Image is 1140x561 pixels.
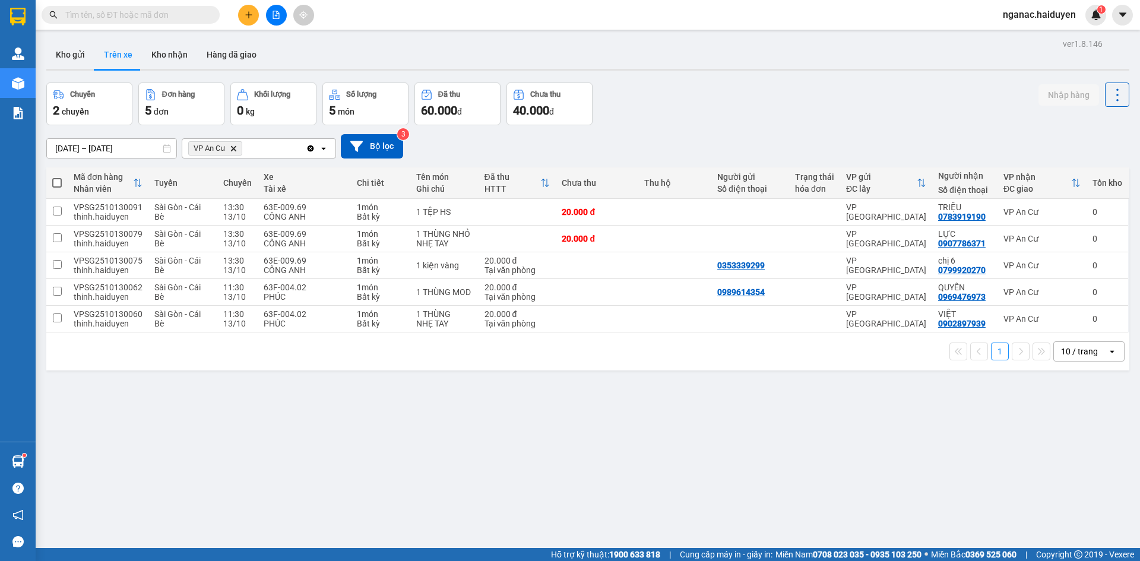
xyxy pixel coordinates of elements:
div: QUYÊN [938,283,992,292]
div: VP An Cư [1003,287,1081,297]
span: đ [549,107,554,116]
div: VP [GEOGRAPHIC_DATA] [846,202,926,221]
svg: open [1107,347,1117,356]
div: Bất kỳ [357,265,404,275]
span: Sài Gòn - Cái Bè [154,229,201,248]
div: 13/10 [223,319,252,328]
div: 0 [1092,261,1122,270]
span: VP An Cư, close by backspace [188,141,242,156]
img: warehouse-icon [12,47,24,60]
div: VPSG2510130075 [74,256,142,265]
div: Tên món [416,172,473,182]
span: copyright [1074,550,1082,559]
div: 1 THÙNG [416,309,473,319]
th: Toggle SortBy [479,167,556,199]
div: 0783919190 [938,212,986,221]
div: 1 món [357,283,404,292]
div: 0799920270 [938,265,986,275]
span: đơn [154,107,169,116]
span: 5 [329,103,335,118]
div: 0 [1092,234,1122,243]
div: PHÚC [264,292,345,302]
div: VPSG2510130079 [74,229,142,239]
span: Sài Gòn - Cái Bè [154,283,201,302]
span: Miền Nam [775,548,921,561]
div: Số điện thoại [717,184,783,194]
div: Xe [264,172,345,182]
div: Đã thu [484,172,541,182]
div: Chi tiết [357,178,404,188]
div: 20.000 đ [484,256,550,265]
div: Đơn hàng [162,90,195,99]
div: 63E-009.69 [264,256,345,265]
div: VP gửi [846,172,917,182]
div: 0 [1092,287,1122,297]
span: plus [245,11,253,19]
span: question-circle [12,483,24,494]
sup: 1 [23,454,26,457]
div: Khối lượng [254,90,290,99]
div: 1 kiện vàng [416,261,473,270]
div: thinh.haiduyen [74,292,142,302]
span: 60.000 [421,103,457,118]
div: CÔNG ANH [264,212,345,221]
div: 13/10 [223,239,252,248]
div: Số điện thoại [938,185,992,195]
div: TRIỆU [938,202,992,212]
div: VIỆT [938,309,992,319]
span: Sài Gòn - Cái Bè [154,309,201,328]
div: PHÚC [264,319,345,328]
div: 11:30 [223,309,252,319]
span: Sài Gòn - Cái Bè [154,256,201,275]
div: VPSG2510130062 [74,283,142,292]
div: Người nhận [938,171,992,180]
div: 20.000 đ [484,309,550,319]
div: 0 [1092,207,1122,217]
button: Khối lượng0kg [230,83,316,125]
div: 1 món [357,309,404,319]
span: Sài Gòn - Cái Bè [154,202,201,221]
div: 10 / trang [1061,346,1098,357]
th: Toggle SortBy [68,167,148,199]
div: 63F-004.02 [264,283,345,292]
button: plus [238,5,259,26]
button: Hàng đã giao [197,40,266,69]
button: Nhập hàng [1038,84,1099,106]
span: VP An Cư [194,144,225,153]
span: notification [12,509,24,521]
div: 1 món [357,256,404,265]
span: 0 [237,103,243,118]
sup: 1 [1097,5,1106,14]
div: Chưa thu [530,90,560,99]
div: Bất kỳ [357,239,404,248]
button: Chưa thu40.000đ [506,83,593,125]
div: Bất kỳ [357,292,404,302]
span: đ [457,107,462,116]
img: icon-new-feature [1091,9,1101,20]
button: aim [293,5,314,26]
div: VP An Cư [1003,234,1081,243]
svg: open [319,144,328,153]
img: warehouse-icon [12,455,24,468]
strong: 0708 023 035 - 0935 103 250 [813,550,921,559]
div: Tại văn phòng [484,265,550,275]
span: 5 [145,103,151,118]
div: 0 [1092,314,1122,324]
div: Chưa thu [562,178,632,188]
div: 13/10 [223,292,252,302]
div: NHẸ TAY [416,239,473,248]
div: Trạng thái [795,172,834,182]
span: nganac.haiduyen [993,7,1085,22]
div: VP [GEOGRAPHIC_DATA] [846,229,926,248]
span: | [1025,548,1027,561]
div: 11:30 [223,283,252,292]
div: 13/10 [223,212,252,221]
div: 0907786371 [938,239,986,248]
div: Bất kỳ [357,212,404,221]
div: Chuyến [70,90,95,99]
div: 0969476973 [938,292,986,302]
span: chuyến [62,107,89,116]
th: Toggle SortBy [840,167,932,199]
div: thinh.haiduyen [74,239,142,248]
span: message [12,536,24,547]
